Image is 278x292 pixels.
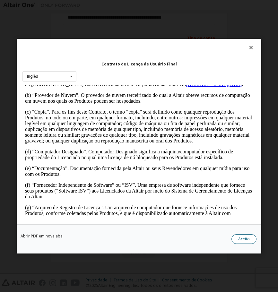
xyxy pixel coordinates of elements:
[3,119,214,136] font: (g) “Arquivo de Registro de Licença”. Um arquivo de computador que fornece informações de uso dos...
[3,97,230,114] font: (f) “Fornecedor Independente de Software” ou “ISV”. Uma empresa de software independente que forn...
[101,61,177,66] font: Contrato de Licença de Usuário Final
[231,234,256,244] button: Aceito
[21,234,63,238] a: Abrir PDF em nova aba
[21,233,63,238] font: Abrir PDF em nova aba
[238,236,250,241] font: Aceito
[3,64,211,75] font: (d) “Computador Designado”. Computador Designado significa a máquina/computador específico de pro...
[3,80,227,91] font: (e) “Documentação”. Documentação fornecida pela Altair ou seus Revendedores em qualquer mídia par...
[27,73,38,79] font: Inglês
[3,7,228,18] font: (b) “Provedor de Nuvem”. O provedor de nuvem terceirizado do qual a Altair obteve recursos de com...
[3,24,230,58] font: (c) “Cópia”. Para os fins deste Contrato, o termo “cópia” será definido como qualquer reprodução ...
